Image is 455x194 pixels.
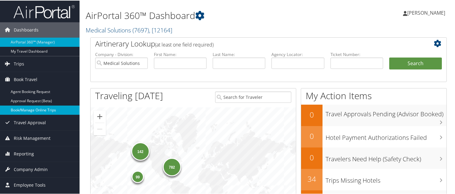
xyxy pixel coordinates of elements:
h2: 0 [301,130,323,141]
span: , [ 12164 ] [149,25,172,34]
label: First Name: [154,51,207,57]
label: Company - Division: [95,51,148,57]
span: Dashboards [14,22,39,37]
span: Travel Approval [14,114,46,130]
h1: Traveling [DATE] [95,89,163,102]
span: Book Travel [14,71,37,87]
img: airportal-logo.png [13,4,75,18]
h3: Hotel Payment Authorizations Failed [326,130,446,141]
a: 0Travel Approvals Pending (Advisor Booked) [301,104,446,125]
input: Search for Traveler [215,91,292,102]
div: 782 [162,157,181,176]
h3: Trips Missing Hotels [326,173,446,184]
button: Zoom out [94,122,106,135]
button: Search [389,57,442,69]
h2: 34 [301,173,323,184]
div: 142 [131,142,149,160]
h1: My Action Items [301,89,446,102]
span: Reporting [14,146,34,161]
span: [PERSON_NAME] [407,9,445,16]
button: Zoom in [94,110,106,122]
label: Last Name: [213,51,265,57]
span: ( 7697 ) [132,25,149,34]
h3: Travelers Need Help (Safety Check) [326,151,446,163]
h2: Airtinerary Lookup [95,38,412,48]
span: Company Admin [14,161,48,177]
div: 99 [132,170,144,182]
a: Medical Solutions [86,25,172,34]
span: Employee Tools [14,177,46,192]
label: Ticket Number: [330,51,383,57]
a: [PERSON_NAME] [403,3,451,21]
a: 34Trips Missing Hotels [301,168,446,190]
a: 0Hotel Payment Authorizations Failed [301,125,446,147]
span: Risk Management [14,130,50,145]
span: (at least one field required) [155,41,214,47]
span: Trips [14,56,24,71]
h2: 0 [301,109,323,119]
h3: Travel Approvals Pending (Advisor Booked) [326,106,446,118]
label: Agency Locator: [271,51,324,57]
h2: 0 [301,152,323,162]
a: 0Travelers Need Help (Safety Check) [301,147,446,168]
h1: AirPortal 360™ Dashboard [86,9,330,21]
